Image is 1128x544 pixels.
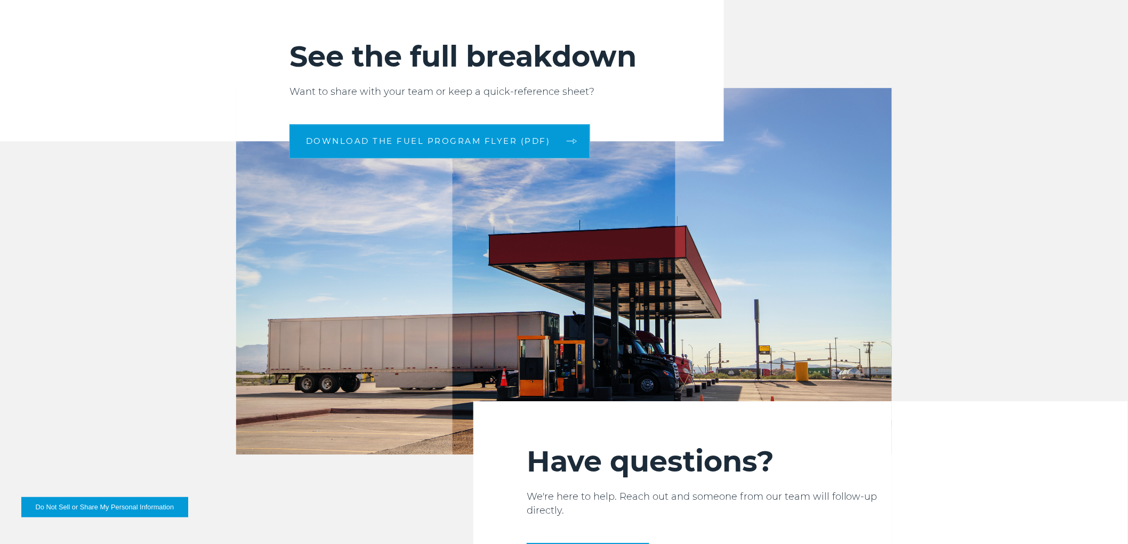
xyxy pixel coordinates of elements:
h2: See the full breakdown [289,39,681,74]
span: DOWNLOAD THE FUEL PROGRAM FLYER (PDF) [306,137,551,145]
a: DOWNLOAD THE FUEL PROGRAM FLYER (PDF) arrow arrow [289,124,590,158]
p: We're here to help. Reach out and someone from our team will follow-up directly. [527,490,892,517]
button: Do Not Sell or Share My Personal Information [21,497,188,517]
p: Want to share with your team or keep a quick-reference sheet? [289,85,681,99]
h2: Have questions? [527,444,892,479]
